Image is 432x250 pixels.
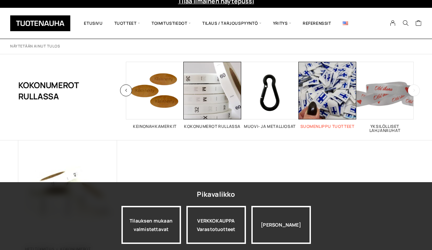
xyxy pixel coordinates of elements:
h1: Kokonumerot rullassa [18,62,92,119]
img: English [343,21,348,25]
a: Visit product category Keinonahkamerkit [126,62,184,129]
img: Tuotenauha Oy [10,15,70,31]
a: Etusivu [78,13,108,34]
button: Search [399,20,412,26]
div: VERKKOKAUPPA Varastotuotteet [186,206,246,244]
a: VERKKOKAUPPAVarastotuotteet [186,206,246,244]
span: Yritys [267,13,297,34]
a: Visit product category Suomenlippu tuotteet [299,62,356,129]
h2: Kokonumerot rullassa [184,124,241,129]
h2: Muovi- ja metalliosat [241,124,299,129]
a: Tilauksen mukaan valmistettavat [121,206,181,244]
a: Referenssit [297,13,337,34]
a: Visit product category Muovi- ja metalliosat [241,62,299,129]
a: My Account [386,20,400,26]
a: Visit product category Kokonumerot rullassa [184,62,241,129]
div: [PERSON_NAME] [251,206,311,244]
p: Näytetään ainut tulos [10,44,60,49]
span: Tilaus / Tarjouspyyntö [197,13,267,34]
span: Tuotteet [109,13,146,34]
h2: Keinonahkamerkit [126,124,184,129]
a: Cart [415,20,422,28]
a: Visit product category Yksilölliset lahjanauhat [356,62,414,133]
h2: Yksilölliset lahjanauhat [356,124,414,133]
div: Pikavalikko [197,188,235,200]
span: Toimitustiedot [146,13,197,34]
h2: Suomenlippu tuotteet [299,124,356,129]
